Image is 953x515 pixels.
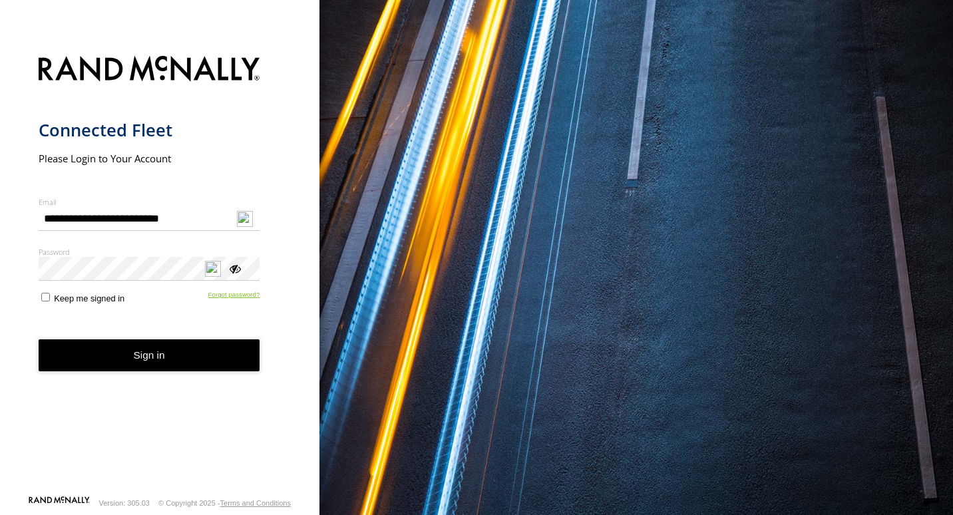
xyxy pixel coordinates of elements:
img: Rand McNally [39,53,260,87]
img: npw-badge-icon-locked.svg [205,261,221,277]
span: Keep me signed in [54,293,124,303]
div: Version: 305.03 [99,499,150,507]
div: © Copyright 2025 - [158,499,291,507]
h1: Connected Fleet [39,119,260,141]
label: Email [39,197,260,207]
input: Keep me signed in [41,293,50,301]
h2: Please Login to Your Account [39,152,260,165]
a: Visit our Website [29,496,90,510]
a: Terms and Conditions [220,499,291,507]
img: npw-badge-icon-locked.svg [237,211,253,227]
button: Sign in [39,339,260,372]
a: Forgot password? [208,291,260,303]
label: Password [39,247,260,257]
div: ViewPassword [228,261,241,275]
form: main [39,48,282,495]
